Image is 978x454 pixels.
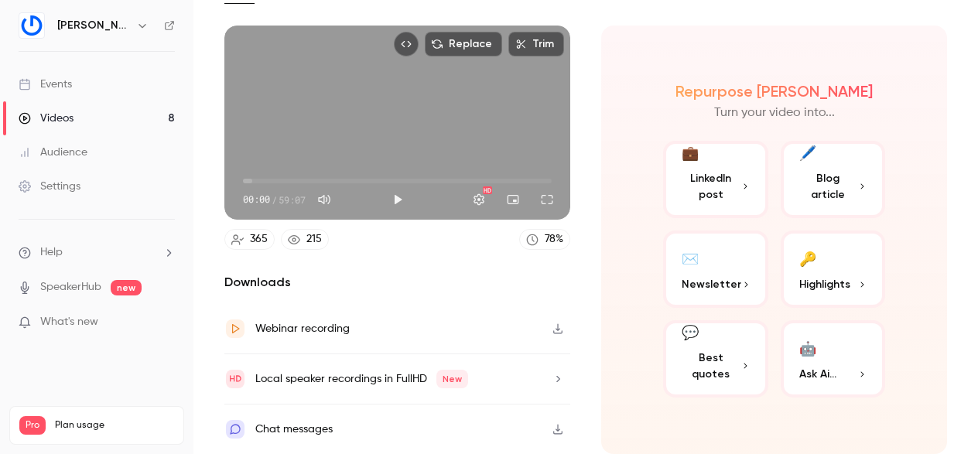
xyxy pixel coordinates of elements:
[436,370,468,388] span: New
[682,170,740,203] span: LinkedIn post
[243,193,306,207] div: 00:00
[682,246,699,270] div: ✉️
[781,141,886,218] button: 🖊️Blog article
[19,416,46,435] span: Pro
[799,170,858,203] span: Blog article
[111,280,142,295] span: new
[682,276,741,292] span: Newsletter
[682,350,740,382] span: Best quotes
[19,244,175,261] li: help-dropdown-opener
[519,229,570,250] a: 78%
[57,18,130,33] h6: [PERSON_NAME]
[799,336,816,360] div: 🤖
[255,370,468,388] div: Local speaker recordings in FullHD
[675,82,873,101] h2: Repurpose [PERSON_NAME]
[255,319,350,338] div: Webinar recording
[463,184,494,215] button: Settings
[306,231,322,247] div: 215
[663,320,768,398] button: 💬Best quotes
[19,13,44,38] img: Gino LegalTech
[483,186,492,194] div: HD
[19,111,74,126] div: Videos
[781,230,886,308] button: 🔑Highlights
[394,32,419,56] button: Embed video
[281,229,329,250] a: 215
[799,276,850,292] span: Highlights
[532,184,563,215] button: Full screen
[508,32,564,56] button: Trim
[40,244,63,261] span: Help
[40,314,98,330] span: What's new
[781,320,886,398] button: 🤖Ask Ai...
[243,193,270,207] span: 00:00
[382,184,413,215] button: Play
[19,77,72,92] div: Events
[682,323,699,343] div: 💬
[40,279,101,295] a: SpeakerHub
[156,316,175,329] iframe: Noticeable Trigger
[19,145,87,160] div: Audience
[250,231,268,247] div: 365
[799,246,816,270] div: 🔑
[255,420,333,439] div: Chat messages
[663,141,768,218] button: 💼LinkedIn post
[224,273,570,292] h2: Downloads
[279,193,306,207] span: 59:07
[19,179,80,194] div: Settings
[799,143,816,164] div: 🖊️
[272,193,277,207] span: /
[714,104,835,122] p: Turn your video into...
[309,184,340,215] button: Mute
[425,32,502,56] button: Replace
[545,231,563,247] div: 78 %
[498,184,528,215] button: Turn on miniplayer
[799,366,836,382] span: Ask Ai...
[55,419,174,432] span: Plan usage
[224,229,275,250] a: 365
[663,230,768,308] button: ✉️Newsletter
[682,143,699,164] div: 💼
